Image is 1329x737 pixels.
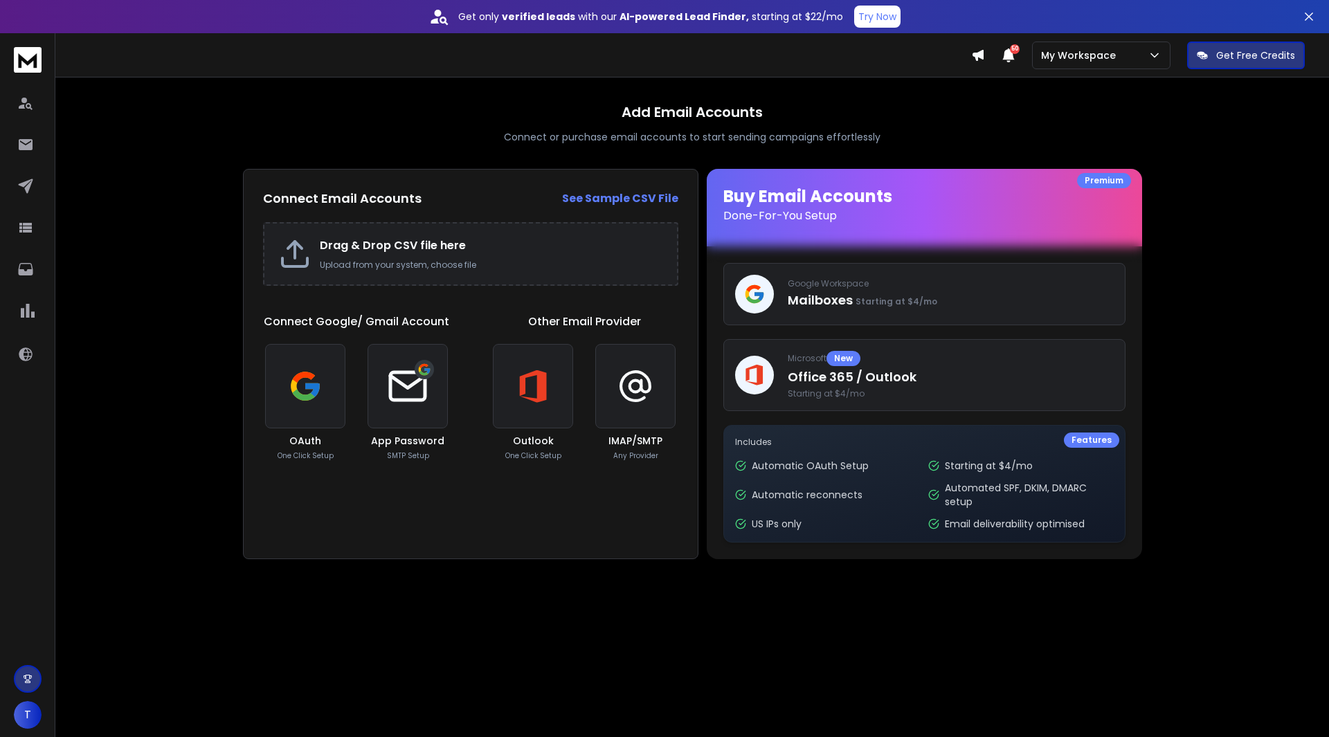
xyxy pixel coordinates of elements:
button: T [14,701,42,729]
p: Mailboxes [788,291,1114,310]
p: SMTP Setup [387,451,429,461]
p: Connect or purchase email accounts to start sending campaigns effortlessly [504,130,880,144]
button: Get Free Credits [1187,42,1305,69]
p: US IPs only [752,517,802,531]
p: One Click Setup [278,451,334,461]
p: Any Provider [613,451,658,461]
p: Get Free Credits [1216,48,1295,62]
div: Features [1064,433,1119,448]
p: Google Workspace [788,278,1114,289]
h1: Add Email Accounts [622,102,763,122]
h3: IMAP/SMTP [608,434,662,448]
span: Starting at $4/mo [788,388,1114,399]
p: Microsoft [788,351,1114,366]
h2: Connect Email Accounts [263,189,422,208]
p: Starting at $4/mo [945,459,1033,473]
strong: AI-powered Lead Finder, [620,10,749,24]
p: Automatic OAuth Setup [752,459,869,473]
div: New [826,351,860,366]
h2: Drag & Drop CSV file here [320,237,663,254]
p: Office 365 / Outlook [788,367,1114,387]
h1: Other Email Provider [528,313,641,330]
img: logo [14,47,42,73]
button: Try Now [854,6,901,28]
h3: Outlook [513,434,554,448]
p: Email deliverability optimised [945,517,1085,531]
h3: App Password [371,434,444,448]
h3: OAuth [289,434,321,448]
p: Done-For-You Setup [723,208,1125,224]
strong: See Sample CSV File [562,190,678,206]
strong: verified leads [502,10,575,24]
span: 50 [1010,44,1020,54]
p: Try Now [858,10,896,24]
p: Automated SPF, DKIM, DMARC setup [945,481,1113,509]
a: See Sample CSV File [562,190,678,207]
p: Includes [735,437,1114,448]
p: Automatic reconnects [752,488,862,502]
div: Premium [1077,173,1131,188]
h1: Connect Google/ Gmail Account [264,313,449,330]
span: Starting at $4/mo [856,295,937,307]
p: Get only with our starting at $22/mo [458,10,843,24]
p: Upload from your system, choose file [320,260,663,271]
h1: Buy Email Accounts [723,185,1125,224]
p: My Workspace [1041,48,1121,62]
p: One Click Setup [505,451,561,461]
